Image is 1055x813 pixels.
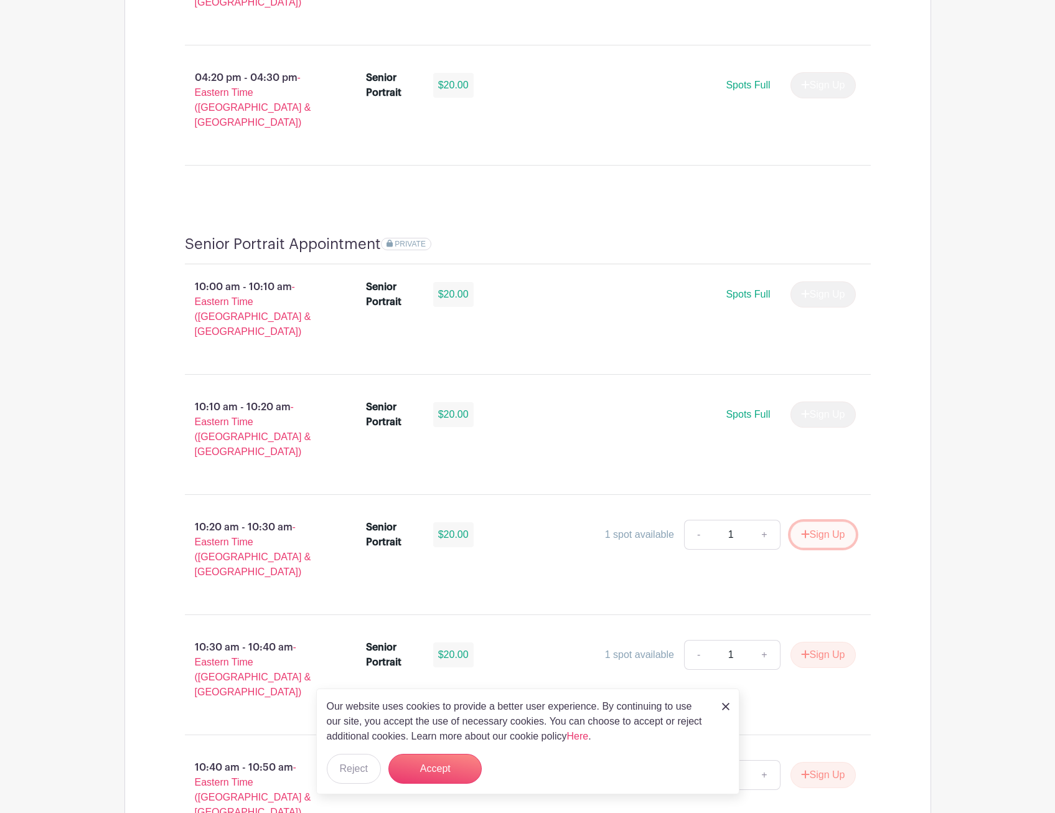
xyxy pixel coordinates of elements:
button: Sign Up [790,642,856,668]
p: 10:20 am - 10:30 am [165,515,347,585]
img: close_button-5f87c8562297e5c2d7936805f587ecaba9071eb48480494691a3f1689db116b3.svg [722,703,729,710]
a: Here [567,731,589,741]
button: Accept [388,754,482,784]
div: $20.00 [433,642,474,667]
div: $20.00 [433,402,474,427]
span: - Eastern Time ([GEOGRAPHIC_DATA] & [GEOGRAPHIC_DATA]) [195,72,311,128]
div: 1 spot available [605,527,674,542]
div: Senior Portrait [366,520,418,550]
div: $20.00 [433,73,474,98]
span: PRIVATE [395,240,426,248]
a: + [749,520,780,550]
div: $20.00 [433,282,474,307]
span: Spots Full [726,80,770,90]
span: - Eastern Time ([GEOGRAPHIC_DATA] & [GEOGRAPHIC_DATA]) [195,402,311,457]
div: Senior Portrait [366,400,418,430]
p: 04:20 pm - 04:30 pm [165,65,347,135]
div: 1 spot available [605,647,674,662]
a: - [684,640,713,670]
span: - Eastern Time ([GEOGRAPHIC_DATA] & [GEOGRAPHIC_DATA]) [195,281,311,337]
a: + [749,640,780,670]
span: - Eastern Time ([GEOGRAPHIC_DATA] & [GEOGRAPHIC_DATA]) [195,522,311,577]
div: Senior Portrait [366,70,418,100]
p: 10:00 am - 10:10 am [165,275,347,344]
p: 10:10 am - 10:20 am [165,395,347,464]
button: Sign Up [790,762,856,788]
p: 10:30 am - 10:40 am [165,635,347,705]
p: Our website uses cookies to provide a better user experience. By continuing to use our site, you ... [327,699,709,744]
span: Spots Full [726,409,770,420]
div: $20.00 [433,522,474,547]
a: + [749,760,780,790]
h4: Senior Portrait Appointment [185,235,381,253]
button: Sign Up [790,522,856,548]
div: Senior Portrait [366,640,418,670]
div: Senior Portrait [366,280,418,309]
button: Reject [327,754,381,784]
span: - Eastern Time ([GEOGRAPHIC_DATA] & [GEOGRAPHIC_DATA]) [195,642,311,697]
span: Spots Full [726,289,770,299]
a: - [684,520,713,550]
